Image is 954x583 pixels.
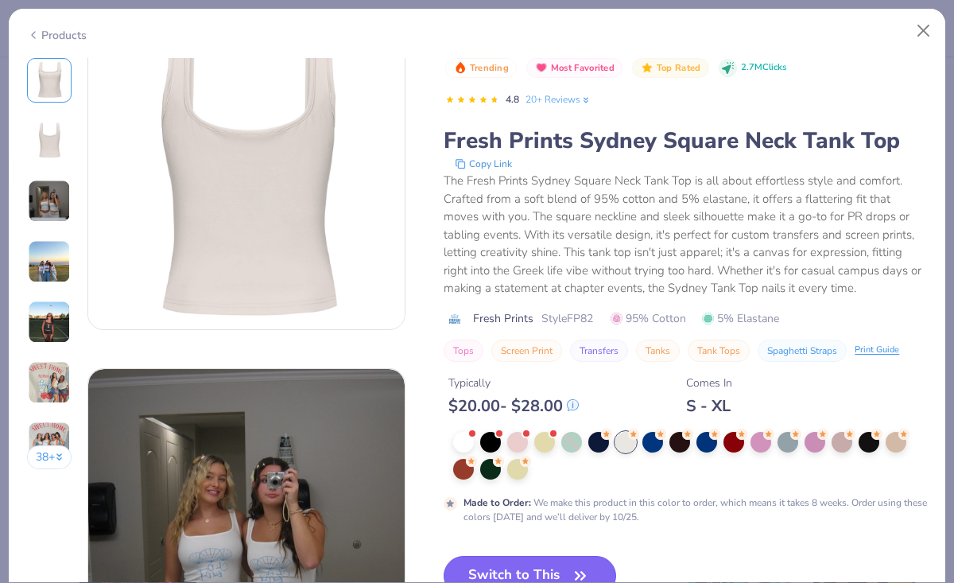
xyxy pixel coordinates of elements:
strong: Made to Order : [463,496,531,509]
div: 4.8 Stars [445,87,499,113]
span: Style FP82 [541,310,593,327]
a: 20+ Reviews [525,92,591,107]
img: Top Rated sort [641,61,653,74]
span: Fresh Prints [473,310,533,327]
img: Most Favorited sort [535,61,548,74]
div: S - XL [686,396,732,416]
div: $ 20.00 - $ 28.00 [448,396,579,416]
span: 4.8 [506,93,519,106]
div: The Fresh Prints Sydney Square Neck Tank Top is all about effortless style and comfort. Crafted f... [444,172,927,297]
button: copy to clipboard [450,156,517,172]
button: Tops [444,340,483,362]
img: Back [30,122,68,160]
button: Spaghetti Straps [758,340,847,362]
img: User generated content [28,180,71,223]
button: Screen Print [491,340,562,362]
div: Print Guide [855,344,899,357]
img: User generated content [28,301,71,344]
button: Close [909,16,939,46]
div: Fresh Prints Sydney Square Neck Tank Top [444,126,927,156]
img: User generated content [28,240,71,283]
img: User generated content [28,422,71,464]
span: Trending [470,64,509,72]
button: Transfers [570,340,628,362]
img: Trending sort [454,61,467,74]
button: Tank Tops [688,340,750,362]
button: 38+ [27,445,72,469]
span: Top Rated [657,64,701,72]
img: Front [30,61,68,99]
div: We make this product in this color to order, which means it takes 8 weeks. Order using these colo... [463,496,927,524]
button: Tanks [636,340,680,362]
span: 95% Cotton [611,310,686,327]
img: brand logo [444,313,465,325]
span: Most Favorited [551,64,615,72]
button: Badge Button [526,58,622,79]
button: Badge Button [445,58,517,79]
img: Back [88,13,405,329]
span: 5% Elastane [702,310,779,327]
span: 2.7M Clicks [741,61,786,75]
div: Products [27,27,87,44]
img: User generated content [28,361,71,404]
button: Badge Button [632,58,708,79]
div: Typically [448,375,579,391]
div: Comes In [686,375,732,391]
